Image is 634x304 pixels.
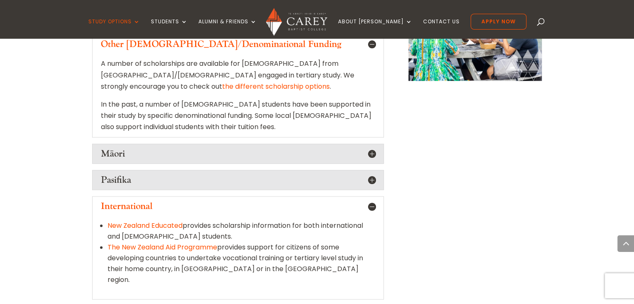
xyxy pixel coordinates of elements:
[88,19,140,38] a: Study Options
[108,221,183,230] a: New Zealand Educated
[198,19,257,38] a: Alumni & Friends
[471,14,526,30] a: Apply Now
[108,220,375,242] li: provides scholarship information for both international and [DEMOGRAPHIC_DATA] students.
[101,201,375,212] h5: International
[101,99,375,133] p: In the past, a number of [DEMOGRAPHIC_DATA] students have been supported in their study by specif...
[108,242,217,252] a: The New Zealand Aid Programme
[101,174,375,185] h5: Pasifika
[423,19,460,38] a: Contact Us
[222,82,330,91] a: the different scholarship options
[101,148,375,159] h5: Māori
[101,39,375,50] h5: Other [DEMOGRAPHIC_DATA]/Denominational Funding
[108,242,375,285] li: provides support for citizens of some developing countries to undertake vocational training or te...
[151,19,188,38] a: Students
[338,19,412,38] a: About [PERSON_NAME]
[266,8,327,36] img: Carey Baptist College
[101,58,375,99] p: A number of scholarships are available for [DEMOGRAPHIC_DATA] from [GEOGRAPHIC_DATA]/[DEMOGRAPHIC...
